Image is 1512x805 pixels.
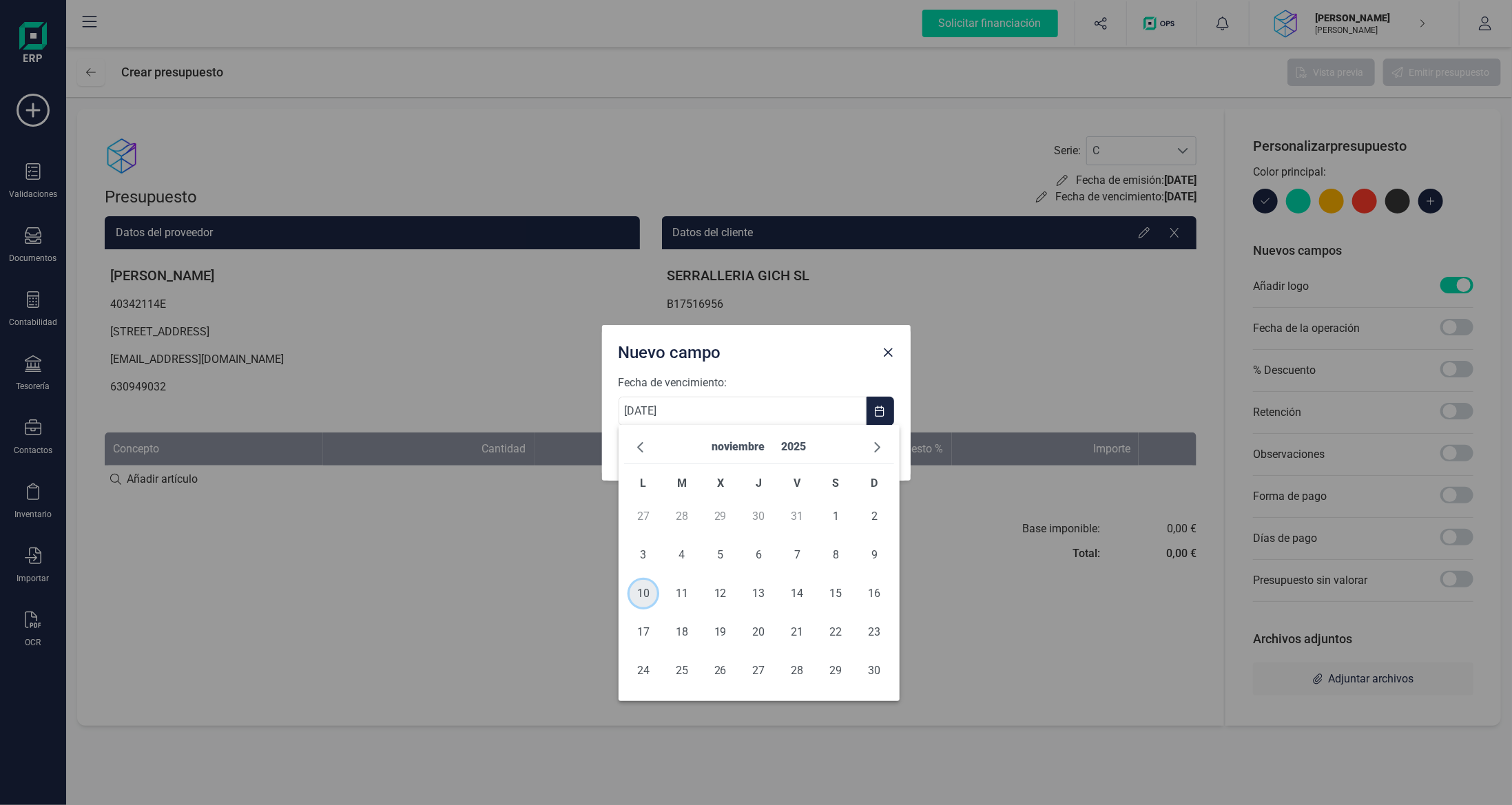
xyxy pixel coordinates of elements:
[677,477,687,490] span: M
[745,657,773,684] span: 27
[784,657,811,684] span: 28
[822,580,850,607] span: 15
[745,618,773,646] span: 20
[784,541,811,569] span: 7
[822,541,850,569] span: 8
[707,657,734,684] span: 26
[668,657,696,684] span: 25
[630,541,657,569] span: 3
[630,618,657,646] span: 17
[861,618,889,646] span: 23
[822,618,850,646] span: 22
[861,541,889,569] span: 9
[613,336,878,364] div: Nuevo campo
[630,580,657,607] span: 10
[794,477,801,490] span: V
[707,580,734,607] span: 12
[630,657,657,684] span: 24
[619,375,894,391] label: Fecha de vencimiento:
[707,618,734,646] span: 19
[668,580,696,607] span: 11
[822,657,850,684] span: 29
[861,580,889,607] span: 16
[878,342,900,364] button: Close
[717,477,724,490] span: X
[706,435,770,459] span: noviembre
[833,477,840,490] span: S
[776,435,811,459] span: 2025
[861,657,889,684] span: 30
[707,541,734,569] span: 5
[822,503,850,530] span: 1
[745,580,773,607] span: 13
[640,477,646,490] span: L
[756,477,762,490] span: J
[861,503,889,530] span: 2
[871,477,878,490] span: D
[668,618,696,646] span: 18
[668,541,696,569] span: 4
[784,618,811,646] span: 21
[745,541,773,569] span: 6
[784,580,811,607] span: 14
